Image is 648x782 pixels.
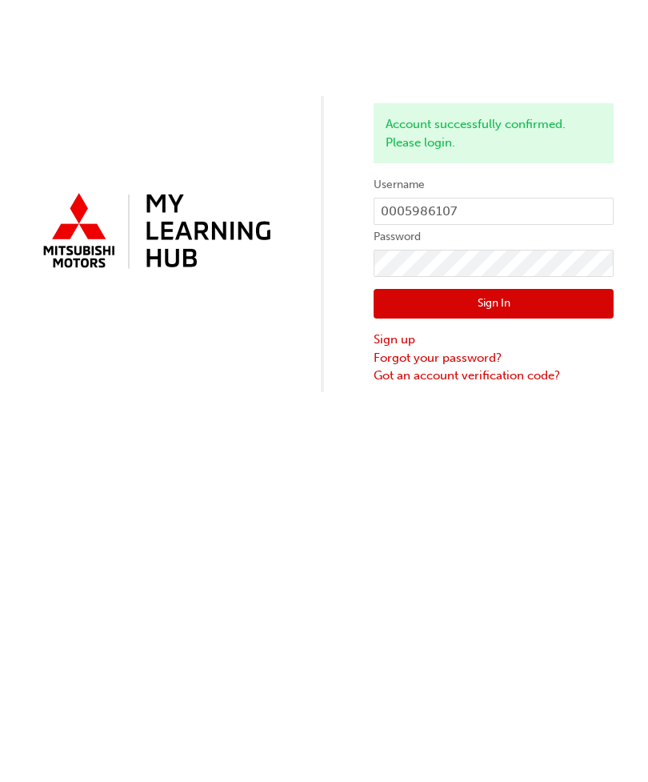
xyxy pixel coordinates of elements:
[374,175,614,194] label: Username
[34,186,274,278] img: mmal
[374,349,614,367] a: Forgot your password?
[374,331,614,349] a: Sign up
[374,227,614,247] label: Password
[374,289,614,319] button: Sign In
[374,198,614,225] input: Username
[374,367,614,385] a: Got an account verification code?
[374,103,614,163] div: Account successfully confirmed. Please login.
